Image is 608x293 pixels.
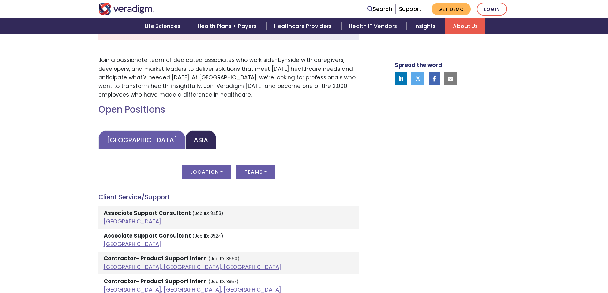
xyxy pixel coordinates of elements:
[98,104,359,115] h2: Open Positions
[399,5,421,13] a: Support
[104,254,207,262] strong: Contractor- Product Support Intern
[236,165,275,179] button: Teams
[104,209,191,217] strong: Associate Support Consultant
[432,3,471,15] a: Get Demo
[185,130,216,149] a: Asia
[407,18,445,34] a: Insights
[104,232,191,239] strong: Associate Support Consultant
[395,61,442,69] strong: Spread the word
[182,165,231,179] button: Location
[190,18,266,34] a: Health Plans + Payers
[266,18,341,34] a: Healthcare Providers
[104,240,161,248] a: [GEOGRAPHIC_DATA]
[192,233,223,239] small: (Job ID: 8524)
[98,130,185,149] a: [GEOGRAPHIC_DATA]
[98,56,359,99] p: Join a passionate team of dedicated associates who work side-by-side with caregivers, developers,...
[192,210,223,216] small: (Job ID: 8453)
[104,218,161,225] a: [GEOGRAPHIC_DATA]
[98,193,359,201] h4: Client Service/Support
[367,5,392,13] a: Search
[104,263,281,271] a: [GEOGRAPHIC_DATA], [GEOGRAPHIC_DATA], [GEOGRAPHIC_DATA]
[137,18,190,34] a: Life Sciences
[104,277,207,285] strong: Contractor- Product Support Intern
[208,279,239,285] small: (Job ID: 8857)
[208,256,240,262] small: (Job ID: 8660)
[445,18,485,34] a: About Us
[477,3,507,16] a: Login
[98,3,154,15] img: Veradigm logo
[341,18,407,34] a: Health IT Vendors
